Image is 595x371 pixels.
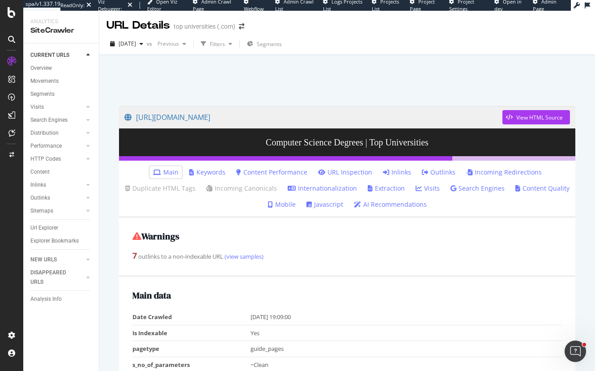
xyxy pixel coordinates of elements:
td: pagetype [132,341,251,357]
a: DISAPPEARED URLS [30,268,84,287]
a: Javascript [306,200,343,209]
strong: 7 [132,250,137,261]
span: Previous [154,40,179,47]
a: Incoming Redirections [466,168,542,177]
a: Visits [416,184,440,193]
button: [DATE] [106,37,147,51]
div: Search Engines [30,115,68,125]
a: Explorer Bookmarks [30,236,93,246]
button: Filters [197,37,236,51]
td: Yes [251,325,562,341]
a: Outlinks [422,168,455,177]
div: NEW URLS [30,255,57,264]
a: NEW URLS [30,255,84,264]
a: AI Recommendations [354,200,427,209]
a: Overview [30,64,93,73]
div: Visits [30,102,44,112]
a: Main [153,168,178,177]
a: URL Inspection [318,168,372,177]
button: Previous [154,37,190,51]
button: View HTML Source [502,110,570,124]
a: Keywords [189,168,225,177]
a: Outlinks [30,193,84,203]
a: Duplicate HTML Tags [125,184,195,193]
a: (view samples) [223,252,263,260]
div: CURRENT URLS [30,51,69,60]
div: ReadOnly: [60,2,85,9]
div: Overview [30,64,52,73]
span: Webflow [244,5,264,12]
a: CURRENT URLS [30,51,84,60]
span: 2025 Sep. 6th [119,40,136,47]
td: [DATE] 19:09:00 [251,309,562,325]
div: Filters [210,40,225,48]
td: guide_pages [251,341,562,357]
td: Is Indexable [132,325,251,341]
h2: Main data [132,290,562,300]
a: Content Quality [515,184,569,193]
div: Explorer Bookmarks [30,236,79,246]
a: Sitemaps [30,206,84,216]
td: Date Crawled [132,309,251,325]
div: Performance [30,141,62,151]
a: Movements [30,77,93,86]
iframe: Intercom live chat [565,341,586,362]
a: Extraction [368,184,405,193]
a: Search Engines [450,184,505,193]
a: Search Engines [30,115,84,125]
div: Inlinks [30,180,46,190]
a: Inlinks [30,180,84,190]
div: Outlinks [30,193,50,203]
a: Content [30,167,93,177]
h3: Computer Science Degrees | Top Universities [119,128,575,156]
div: Movements [30,77,59,86]
a: Url Explorer [30,223,93,233]
a: [URL][DOMAIN_NAME] [124,106,502,128]
div: Analytics [30,18,92,26]
div: Distribution [30,128,59,138]
div: Sitemaps [30,206,53,216]
div: outlinks to a non-indexable URL [132,250,562,262]
div: SiteCrawler [30,26,92,36]
h2: Warnings [132,231,562,241]
div: DISAPPEARED URLS [30,268,76,287]
a: Incoming Canonicals [206,184,277,193]
div: URL Details [106,18,170,33]
a: Inlinks [383,168,411,177]
div: View HTML Source [516,114,563,121]
a: Visits [30,102,84,112]
a: HTTP Codes [30,154,84,164]
div: Analysis Info [30,294,62,304]
span: Segments [257,40,282,48]
button: Segments [243,37,285,51]
div: Segments [30,90,55,99]
a: Content Performance [236,168,307,177]
a: Performance [30,141,84,151]
div: Url Explorer [30,223,58,233]
a: Segments [30,90,93,99]
div: top universities (.com) [174,22,235,31]
a: Distribution [30,128,84,138]
div: arrow-right-arrow-left [239,23,244,30]
a: Analysis Info [30,294,93,304]
div: HTTP Codes [30,154,61,164]
span: vs [147,40,154,47]
div: Content [30,167,50,177]
a: Mobile [268,200,296,209]
a: Internationalization [288,184,357,193]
